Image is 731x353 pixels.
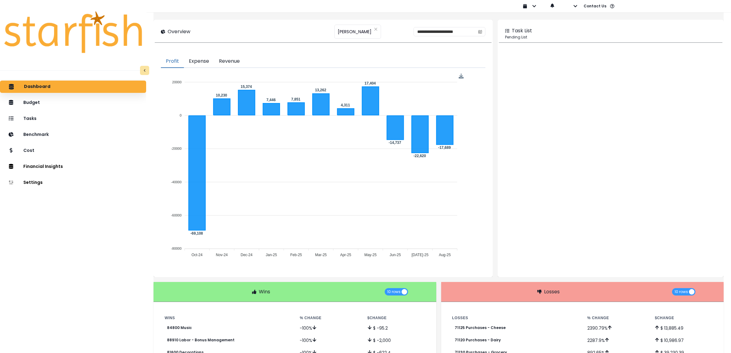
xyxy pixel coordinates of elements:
td: 2287.9 % [582,334,650,346]
tspan: -20000 [171,147,181,150]
div: Menu [459,73,464,79]
img: Download Profit [459,73,464,79]
td: -100 % [295,322,362,334]
p: Dashboard [24,84,50,89]
tspan: May-25 [364,253,377,257]
td: $ 10,986.97 [650,334,717,346]
td: -100 % [295,334,362,346]
td: 2390.79 % [582,322,650,334]
span: 10 rows [675,288,688,295]
th: % Change [295,314,362,322]
p: Cost [23,148,34,153]
th: $ Change [363,314,430,322]
button: Expense [184,55,214,68]
p: Tasks [23,116,37,121]
tspan: -40000 [171,180,181,184]
td: $ 13,885.49 [650,322,717,334]
p: Pending List [505,34,716,40]
th: Losses [447,314,582,322]
button: Clear [374,26,378,32]
tspan: -80000 [171,247,181,251]
tspan: Dec-24 [241,253,253,257]
p: Overview [168,28,190,35]
tspan: Oct-24 [192,253,203,257]
td: $ -2,000 [363,334,430,346]
p: Benchmark [23,132,49,137]
tspan: [DATE]-25 [412,253,429,257]
p: Task List [512,27,532,34]
span: 10 rows [387,288,401,295]
th: Wins [160,314,295,322]
tspan: 0 [180,113,181,117]
tspan: Jun-25 [390,253,401,257]
th: % Change [582,314,650,322]
tspan: -60000 [171,213,181,217]
p: Budget [23,100,40,105]
tspan: Mar-25 [315,253,327,257]
p: Losses [544,288,560,295]
p: 71125 Purchases - Cheese [455,326,506,330]
p: Wins [259,288,270,295]
p: 88910 Labor - Bonus Management [167,338,235,342]
tspan: Nov-24 [216,253,228,257]
th: $ Change [650,314,717,322]
tspan: Aug-25 [439,253,451,257]
span: [PERSON_NAME] [338,25,371,38]
svg: close [374,27,378,31]
svg: calendar [478,30,482,34]
tspan: Jan-25 [266,253,277,257]
td: $ -95.2 [363,322,430,334]
p: 84800 Music [167,326,192,330]
p: 71120 Purchases - Dairy [455,338,501,342]
tspan: Feb-25 [290,253,302,257]
button: Revenue [214,55,245,68]
tspan: Apr-25 [340,253,351,257]
button: Profit [161,55,184,68]
tspan: 20000 [172,80,182,84]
